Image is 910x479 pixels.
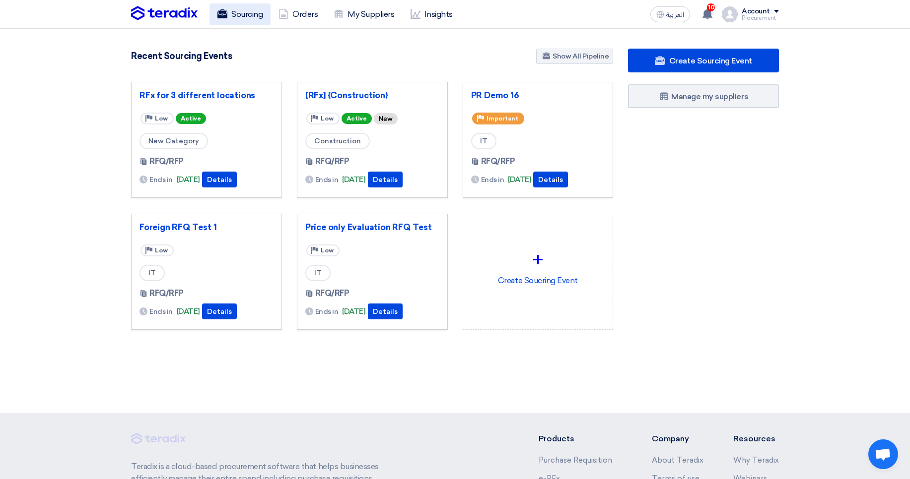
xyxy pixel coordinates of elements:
[471,133,496,149] span: IT
[321,115,334,122] span: Low
[305,90,439,100] a: [RFx] {Construction}
[149,175,173,185] span: Ends in
[508,174,531,185] span: [DATE]
[650,6,690,22] button: العربية
[131,6,198,21] img: Teradix logo
[722,6,738,22] img: profile_test.png
[742,7,770,16] div: Account
[471,245,605,275] div: +
[669,56,752,65] span: Create Sourcing Event
[131,51,232,61] h4: Recent Sourcing Events
[733,456,779,465] a: Why Teradix
[326,3,402,25] a: My Suppliers
[155,115,168,122] span: Low
[471,90,605,100] a: PR Demo 16
[539,433,623,445] li: Products
[315,306,339,317] span: Ends in
[539,456,612,465] a: Purchase Requisition
[177,306,200,317] span: [DATE]
[628,84,779,108] a: Manage my suppliers
[149,306,173,317] span: Ends in
[652,433,703,445] li: Company
[271,3,326,25] a: Orders
[315,156,350,168] span: RFQ/RFP
[140,90,274,100] a: RFx for 3 different locations
[868,439,898,469] div: Open chat
[342,306,365,317] span: [DATE]
[533,172,568,187] button: Details
[707,3,715,11] span: 10
[321,247,334,254] span: Low
[155,247,168,254] span: Low
[481,175,504,185] span: Ends in
[315,175,339,185] span: Ends in
[210,3,271,25] a: Sourcing
[149,156,184,168] span: RFQ/RFP
[176,113,206,124] span: Active
[202,172,237,187] button: Details
[652,456,703,465] a: About Teradix
[305,133,370,149] span: Construction
[177,174,200,185] span: [DATE]
[149,288,184,299] span: RFQ/RFP
[202,303,237,319] button: Details
[368,303,403,319] button: Details
[666,11,684,18] span: العربية
[140,222,274,232] a: Foreign RFQ Test 1
[342,113,372,124] span: Active
[305,222,439,232] a: Price only Evaluation RFQ Test
[742,15,779,21] div: Procurement
[403,3,461,25] a: Insights
[471,222,605,309] div: Create Soucring Event
[140,133,208,149] span: New Category
[481,156,515,168] span: RFQ/RFP
[368,172,403,187] button: Details
[315,288,350,299] span: RFQ/RFP
[374,113,398,124] div: New
[140,265,165,281] span: IT
[305,265,331,281] span: IT
[487,115,518,122] span: Important
[342,174,365,185] span: [DATE]
[733,433,779,445] li: Resources
[536,49,613,64] a: Show All Pipeline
